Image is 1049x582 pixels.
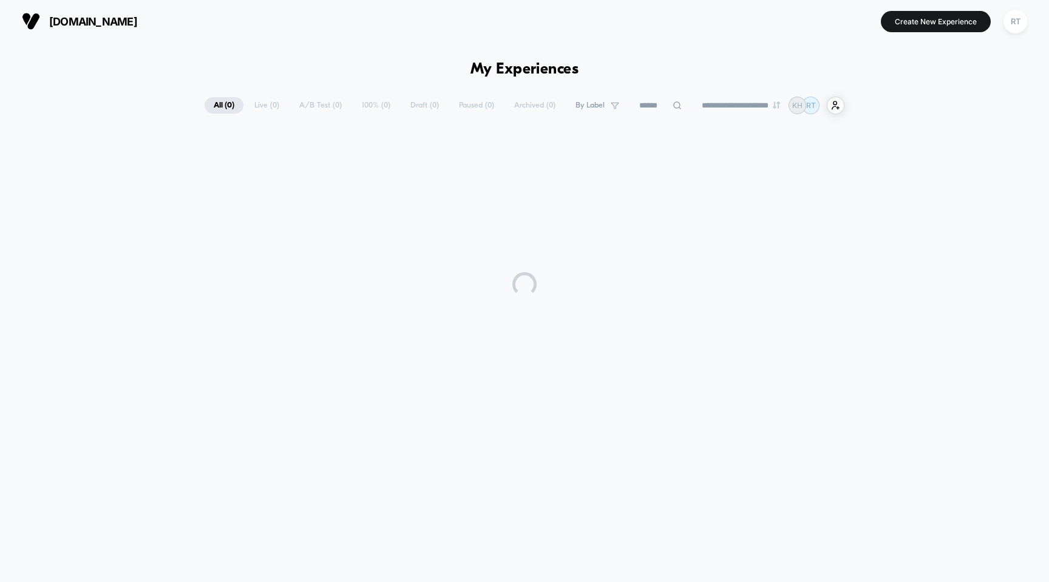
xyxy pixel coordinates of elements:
span: All ( 0 ) [205,97,243,114]
button: RT [1000,9,1031,34]
img: Visually logo [22,12,40,30]
span: [DOMAIN_NAME] [49,15,137,28]
span: By Label [575,101,605,110]
p: KH [792,101,803,110]
button: [DOMAIN_NAME] [18,12,141,31]
img: end [773,101,780,109]
h1: My Experiences [470,61,579,78]
p: RT [806,101,816,110]
div: RT [1003,10,1027,33]
button: Create New Experience [881,11,991,32]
